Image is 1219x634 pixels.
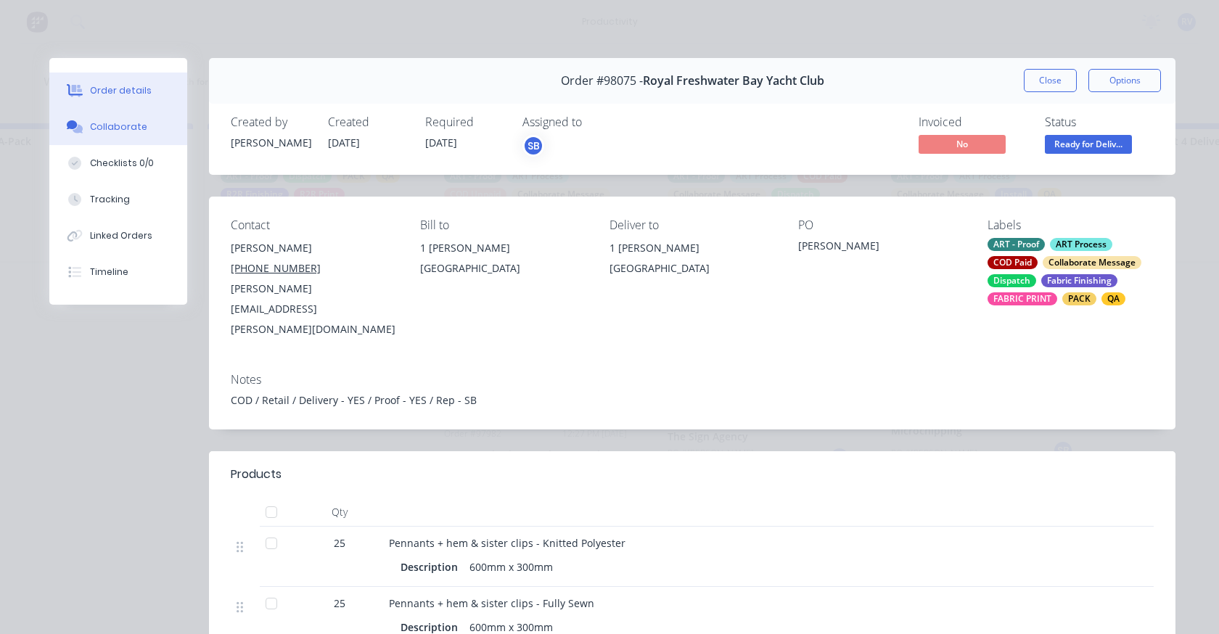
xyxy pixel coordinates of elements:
div: Products [231,466,282,483]
div: [PERSON_NAME][EMAIL_ADDRESS][PERSON_NAME][DOMAIN_NAME] [231,279,397,339]
div: [GEOGRAPHIC_DATA] [420,258,586,279]
div: PACK [1062,292,1096,305]
span: Order #98075 - [561,74,643,88]
div: Bill to [420,218,586,232]
div: QA [1101,292,1125,305]
div: Invoiced [919,115,1027,129]
button: Options [1088,69,1161,92]
div: Created [328,115,408,129]
div: Notes [231,373,1154,387]
div: 1 [PERSON_NAME] [420,238,586,258]
div: Tracking [90,193,130,206]
span: [DATE] [425,136,457,149]
span: [DATE] [328,136,360,149]
div: Collaborate [90,120,147,133]
div: Collaborate Message [1043,256,1141,269]
button: Timeline [49,254,187,290]
div: ART Process [1050,238,1112,251]
span: Pennants + hem & sister clips - Fully Sewn [389,596,594,610]
div: [GEOGRAPHIC_DATA] [609,258,776,279]
div: Labels [988,218,1154,232]
div: [PERSON_NAME] [798,238,964,258]
button: Tracking [49,181,187,218]
div: FABRIC PRINT [988,292,1057,305]
span: 25 [334,596,345,611]
div: ART - Proof [988,238,1045,251]
span: No [919,135,1006,153]
button: Order details [49,73,187,109]
div: Qty [296,498,383,527]
button: Checklists 0/0 [49,145,187,181]
div: [PERSON_NAME] [231,238,397,258]
div: Order details [90,84,152,97]
div: COD Paid [988,256,1038,269]
span: Royal Freshwater Bay Yacht Club [643,74,824,88]
div: 1 [PERSON_NAME][GEOGRAPHIC_DATA] [420,238,586,284]
div: Created by [231,115,311,129]
div: Fabric Finishing [1041,274,1117,287]
div: Linked Orders [90,229,152,242]
div: Required [425,115,505,129]
div: Dispatch [988,274,1036,287]
div: Deliver to [609,218,776,232]
div: Status [1045,115,1154,129]
button: Collaborate [49,109,187,145]
div: Assigned to [522,115,668,129]
div: Description [401,556,464,577]
div: 600mm x 300mm [464,556,559,577]
tcxspan: Call (08) 9286 8208 via 3CX [231,261,321,275]
div: COD / Retail / Delivery - YES / Proof - YES / Rep - SB [231,392,1154,408]
div: [PERSON_NAME] [231,135,311,150]
span: Ready for Deliv... [1045,135,1132,153]
div: 1 [PERSON_NAME] [609,238,776,258]
button: SB [522,135,544,157]
div: PO [798,218,964,232]
button: Ready for Deliv... [1045,135,1132,157]
button: Close [1024,69,1077,92]
div: 1 [PERSON_NAME][GEOGRAPHIC_DATA] [609,238,776,284]
div: Timeline [90,265,128,279]
div: Contact [231,218,397,232]
button: Linked Orders [49,218,187,254]
div: Checklists 0/0 [90,157,154,170]
span: Pennants + hem & sister clips - Knitted Polyester [389,536,625,550]
span: 25 [334,535,345,551]
div: [PERSON_NAME][PHONE_NUMBER][PERSON_NAME][EMAIL_ADDRESS][PERSON_NAME][DOMAIN_NAME] [231,238,397,339]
